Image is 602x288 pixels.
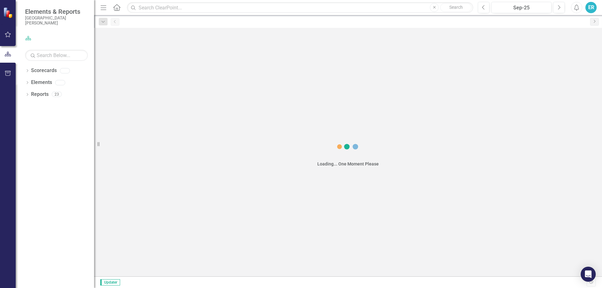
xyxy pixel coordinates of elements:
span: Updater [100,279,120,285]
button: Search [440,3,472,12]
button: Sep-25 [491,2,552,13]
span: Elements & Reports [25,8,88,15]
div: 23 [52,92,62,97]
div: Open Intercom Messenger [581,267,596,282]
button: ER [585,2,597,13]
div: Loading... One Moment Please [317,161,379,167]
span: Search [449,5,463,10]
a: Scorecards [31,67,57,74]
input: Search Below... [25,50,88,61]
img: ClearPoint Strategy [3,7,14,18]
div: Sep-25 [494,4,549,12]
input: Search ClearPoint... [127,2,473,13]
a: Elements [31,79,52,86]
a: Reports [31,91,49,98]
small: [GEOGRAPHIC_DATA][PERSON_NAME] [25,15,88,26]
